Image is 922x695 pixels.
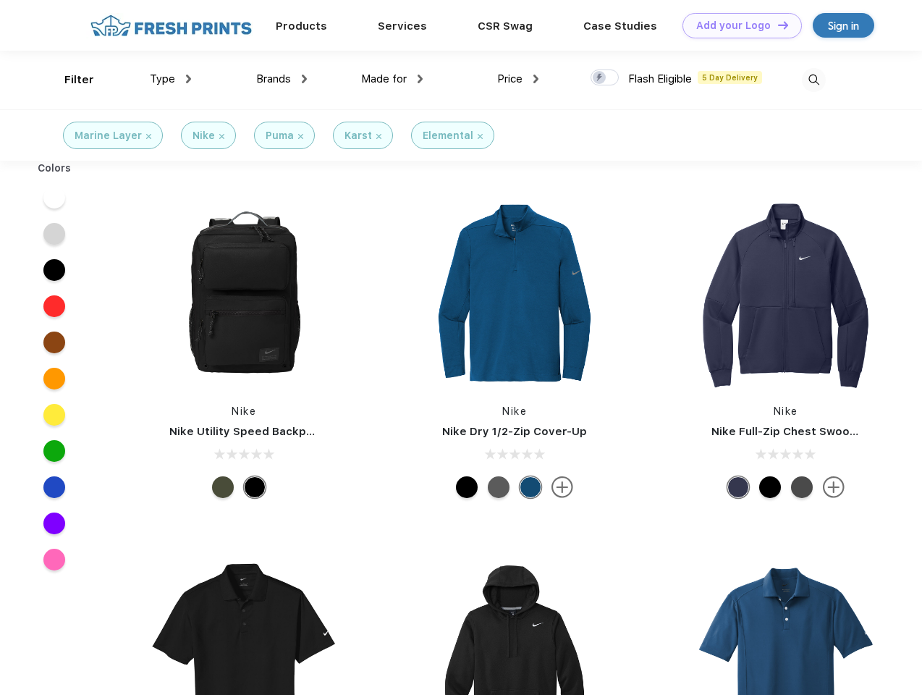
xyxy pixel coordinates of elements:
[150,72,175,85] span: Type
[146,134,151,139] img: filter_cancel.svg
[244,476,266,498] div: Black
[219,134,224,139] img: filter_cancel.svg
[502,405,527,417] a: Nike
[828,17,859,34] div: Sign in
[478,134,483,139] img: filter_cancel.svg
[344,128,372,143] div: Karst
[276,20,327,33] a: Products
[169,425,326,438] a: Nike Utility Speed Backpack
[361,72,407,85] span: Made for
[823,476,845,498] img: more.svg
[628,72,692,85] span: Flash Eligible
[711,425,904,438] a: Nike Full-Zip Chest Swoosh Jacket
[520,476,541,498] div: Gym Blue
[423,128,473,143] div: Elemental
[27,161,83,176] div: Colors
[193,128,215,143] div: Nike
[478,20,533,33] a: CSR Swag
[727,476,749,498] div: Midnight Navy
[418,197,611,389] img: func=resize&h=266
[759,476,781,498] div: Black
[256,72,291,85] span: Brands
[266,128,294,143] div: Puma
[418,75,423,83] img: dropdown.png
[456,476,478,498] div: Black
[690,197,882,389] img: func=resize&h=266
[442,425,587,438] a: Nike Dry 1/2-Zip Cover-Up
[378,20,427,33] a: Services
[232,405,256,417] a: Nike
[497,72,523,85] span: Price
[698,71,762,84] span: 5 Day Delivery
[696,20,771,32] div: Add your Logo
[148,197,340,389] img: func=resize&h=266
[298,134,303,139] img: filter_cancel.svg
[488,476,509,498] div: Black Heather
[376,134,381,139] img: filter_cancel.svg
[551,476,573,498] img: more.svg
[774,405,798,417] a: Nike
[533,75,538,83] img: dropdown.png
[64,72,94,88] div: Filter
[791,476,813,498] div: Anthracite
[802,68,826,92] img: desktop_search.svg
[302,75,307,83] img: dropdown.png
[86,13,256,38] img: fo%20logo%202.webp
[778,21,788,29] img: DT
[212,476,234,498] div: Cargo Khaki
[75,128,142,143] div: Marine Layer
[186,75,191,83] img: dropdown.png
[813,13,874,38] a: Sign in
